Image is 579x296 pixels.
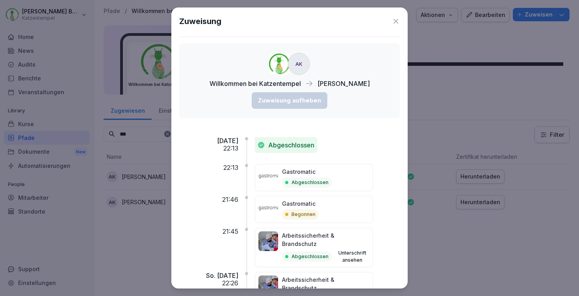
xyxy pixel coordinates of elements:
p: [DATE] [217,137,238,145]
p: 22:13 [223,164,238,171]
p: Abgeschlossen [268,140,314,150]
p: Begonnen [291,211,315,218]
img: b6ioavhct5dx9kmiyfa4h45u.png [258,168,278,187]
p: Abgeschlossen [291,179,328,186]
p: [PERSON_NAME] [317,79,370,88]
button: Zuweisung aufheben [252,92,327,109]
p: Arbeitssicherheit & Brandschutz [282,231,369,248]
img: rl6az5op6e6ll4z6ru320pdp.png [269,54,289,74]
p: So. [DATE] [206,272,238,279]
p: 21:46 [222,196,238,203]
img: t9h6bmns6sfqu5d93vdl2u5w.png [258,231,278,251]
div: AK [288,53,310,75]
button: Unterschrift ansehen [335,249,369,264]
p: 22:13 [223,145,238,152]
img: t9h6bmns6sfqu5d93vdl2u5w.png [258,276,278,295]
p: 22:26 [222,279,238,287]
div: Zuweisung aufheben [258,96,321,105]
h1: Zuweisung [179,15,221,27]
p: Abgeschlossen [291,253,328,260]
p: Willkommen bei Katzentempel [210,79,301,88]
p: Arbeitssicherheit & Brandschutz [282,276,369,292]
p: Gastromatic [282,199,319,208]
img: b6ioavhct5dx9kmiyfa4h45u.png [258,199,278,219]
p: Gastromatic [282,168,332,176]
p: 21:45 [223,228,238,235]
